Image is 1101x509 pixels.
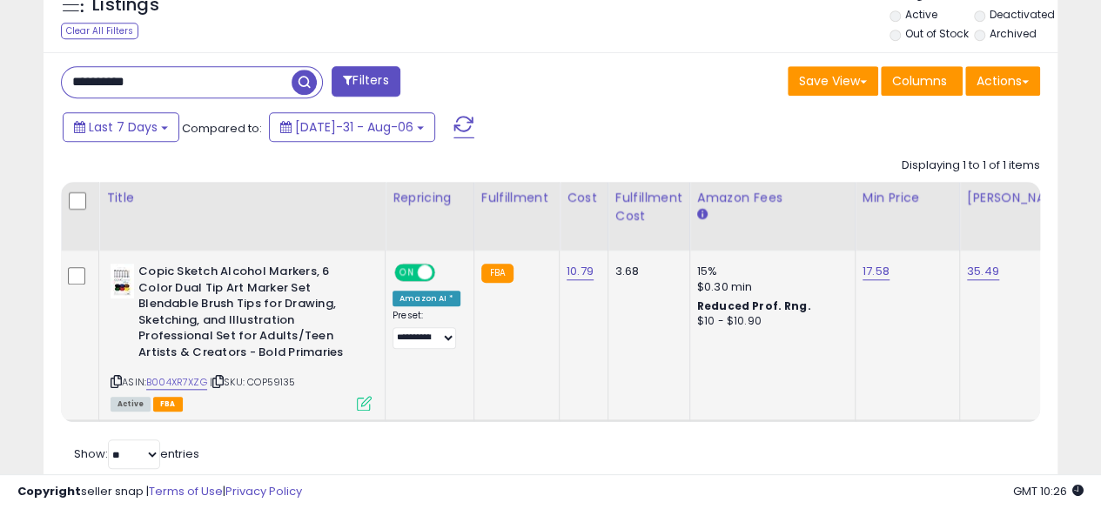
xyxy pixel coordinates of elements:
div: Clear All Filters [61,23,138,39]
strong: Copyright [17,483,81,499]
a: 10.79 [567,263,594,280]
div: Amazon Fees [697,189,848,207]
span: All listings currently available for purchase on Amazon [111,397,151,412]
div: $10 - $10.90 [697,314,842,329]
span: Columns [892,72,947,90]
button: Save View [788,66,878,96]
label: Deactivated [990,7,1055,22]
img: 31RxBj0EOnL._SL40_.jpg [111,264,134,298]
label: Archived [990,26,1037,41]
button: Last 7 Days [63,112,179,142]
a: 17.58 [863,263,890,280]
span: ON [396,265,418,280]
div: [PERSON_NAME] [967,189,1071,207]
span: | SKU: COP59135 [210,375,296,389]
a: Terms of Use [149,483,223,499]
div: Displaying 1 to 1 of 1 items [902,157,1040,174]
button: Actions [965,66,1040,96]
div: ASIN: [111,264,372,409]
span: Compared to: [182,120,262,137]
div: Fulfillment [481,189,552,207]
span: FBA [153,397,183,412]
small: Amazon Fees. [697,207,708,223]
span: Show: entries [74,445,199,462]
small: FBA [481,264,514,283]
div: Repricing [393,189,467,207]
a: B004XR7XZG [146,375,207,390]
div: seller snap | | [17,484,302,500]
div: $0.30 min [697,279,842,295]
span: [DATE]-31 - Aug-06 [295,118,413,136]
span: 2025-08-14 10:26 GMT [1013,483,1084,499]
span: OFF [433,265,460,280]
div: Min Price [863,189,952,207]
button: Filters [332,66,399,97]
div: Title [106,189,378,207]
button: Columns [881,66,963,96]
div: Fulfillment Cost [615,189,682,225]
button: [DATE]-31 - Aug-06 [269,112,435,142]
a: Privacy Policy [225,483,302,499]
div: Preset: [393,310,460,349]
span: Last 7 Days [89,118,158,136]
a: 35.49 [967,263,999,280]
div: Amazon AI * [393,291,460,306]
div: Cost [567,189,601,207]
div: 3.68 [615,264,676,279]
b: Copic Sketch Alcohol Markers, 6 Color Dual Tip Art Marker Set Blendable Brush Tips for Drawing, S... [138,264,350,365]
label: Out of Stock [904,26,968,41]
b: Reduced Prof. Rng. [697,298,811,313]
div: 15% [697,264,842,279]
label: Active [904,7,937,22]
